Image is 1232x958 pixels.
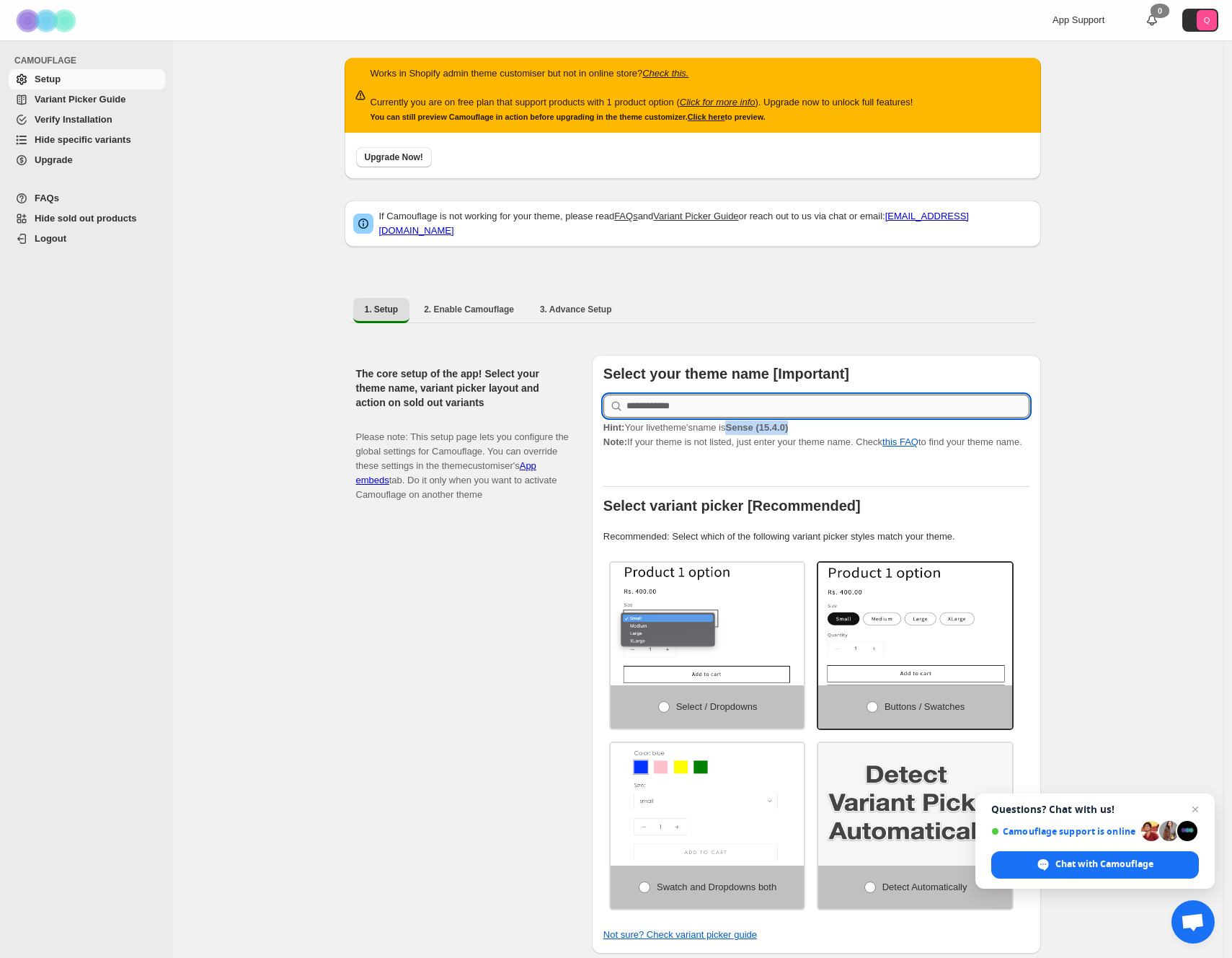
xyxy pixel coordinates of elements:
a: Logout [9,229,165,249]
span: 2. Enable Camouflage [424,304,514,315]
h2: The core setup of the app! Select your theme name, variant picker layout and action on sold out v... [356,366,569,410]
text: Q [1204,16,1210,25]
p: Currently you are on free plan that support products with 1 product option ( ). Upgrade now to un... [371,95,913,110]
a: this FAQ [882,436,918,447]
span: 3. Advance Setup [540,304,612,315]
a: Verify Installation [9,110,165,130]
a: Variant Picker Guide [653,211,738,221]
span: Setup [35,74,61,84]
span: Upgrade Now! [365,151,423,163]
span: Hide specific variants [35,134,131,145]
span: Questions? Chat with us! [991,804,1199,815]
span: Swatch and Dropdowns both [657,882,776,892]
span: Chat with Camouflage [1055,858,1153,871]
a: 0 [1145,13,1159,27]
a: Hide sold out products [9,208,165,229]
span: Camouflage support is online [991,826,1136,837]
button: Upgrade Now! [356,147,432,167]
a: Variant Picker Guide [9,89,165,110]
span: Variant Picker Guide [35,94,125,105]
strong: Hint: [603,422,625,433]
strong: Sense (15.4.0) [725,422,788,433]
div: 0 [1151,4,1169,18]
a: Click here [688,113,725,121]
a: Hide specific variants [9,130,165,150]
p: Please note: This setup page lets you configure the global settings for Camouflage. You can overr... [356,416,569,502]
span: Avatar with initials Q [1197,10,1217,30]
b: Select your theme name [Important] [603,366,849,382]
p: Recommended: Select which of the following variant picker styles match your theme. [603,529,1029,544]
img: Camouflage [12,1,84,40]
span: Close chat [1187,801,1204,818]
div: Open chat [1171,900,1215,944]
img: Swatch and Dropdowns both [611,743,805,866]
span: App Support [1052,14,1104,25]
a: Click for more info [680,97,755,107]
span: Select / Dropdowns [676,701,758,712]
span: Your live theme's name is [603,422,788,433]
p: If Camouflage is not working for your theme, please read and or reach out to us via chat or email: [379,209,1032,238]
a: Check this. [642,68,688,79]
strong: Note: [603,436,627,447]
b: Select variant picker [Recommended] [603,498,861,514]
small: You can still preview Camouflage in action before upgrading in the theme customizer. to preview. [371,113,766,121]
span: Upgrade [35,154,73,165]
a: FAQs [614,211,638,221]
a: Upgrade [9,150,165,170]
button: Avatar with initials Q [1182,9,1218,32]
span: FAQs [35,193,59,203]
p: If your theme is not listed, just enter your theme name. Check to find your theme name. [603,421,1029,449]
a: Setup [9,69,165,89]
a: Not sure? Check variant picker guide [603,929,757,940]
img: Buttons / Swatches [818,563,1012,685]
a: FAQs [9,188,165,208]
span: Logout [35,233,66,244]
img: Detect Automatically [818,743,1012,866]
span: 1. Setup [365,304,399,315]
span: Detect Automatically [882,882,967,892]
div: Chat with Camouflage [991,851,1199,879]
p: Works in Shopify admin theme customiser but not in online store? [371,66,913,81]
span: Hide sold out products [35,213,137,224]
span: Buttons / Swatches [885,701,965,712]
span: CAMOUFLAGE [14,55,166,66]
span: Verify Installation [35,114,112,125]
img: Select / Dropdowns [611,563,805,685]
